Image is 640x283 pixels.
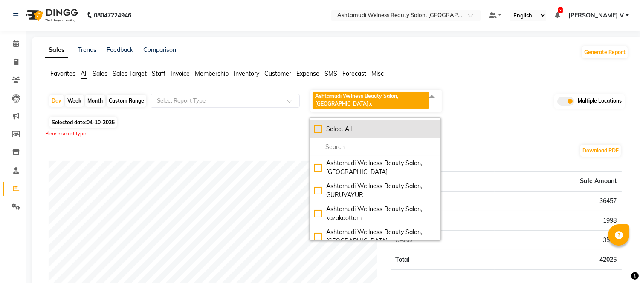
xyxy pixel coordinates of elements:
span: Selected date: [49,117,117,128]
button: Download PDF [580,145,621,157]
span: Expense [296,70,319,77]
td: 3570 [495,231,622,250]
span: Staff [152,70,165,77]
div: Day [49,95,64,107]
input: multiselect-search [314,143,436,152]
span: Multiple Locations [578,97,622,106]
a: Trends [78,46,96,54]
div: Ashtamudi Wellness Beauty Salon, GURUVAYUR [314,182,436,200]
span: Ashtamudi Welness Beauty Salon, [GEOGRAPHIC_DATA] [315,93,398,107]
td: Total [391,250,495,270]
td: CARD [391,231,495,250]
td: 36457 [495,191,622,211]
div: Month [85,95,105,107]
span: Misc [371,70,384,77]
span: 3 [558,7,563,13]
div: Custom Range [107,95,146,107]
span: Membership [195,70,229,77]
a: Feedback [107,46,133,54]
a: 3 [555,11,560,19]
td: 42025 [495,250,622,270]
div: Select All [314,125,436,134]
span: Forecast [342,70,366,77]
a: Comparison [143,46,176,54]
span: All [81,70,87,77]
span: Sales Target [113,70,147,77]
span: SMS [324,70,337,77]
span: Sales [93,70,107,77]
span: 04-10-2025 [87,119,115,126]
div: Ashtamudi Wellness Beauty Salon, [GEOGRAPHIC_DATA] [314,159,436,177]
td: PHONEPE [391,191,495,211]
div: Ashtamudi Wellness Beauty Salon, [GEOGRAPHIC_DATA] [314,228,436,246]
img: logo [22,3,80,27]
a: Sales [45,43,68,58]
div: Please select type [45,130,628,137]
span: Inventory [234,70,259,77]
a: x [368,100,372,107]
span: Invoice [171,70,190,77]
th: Sale Amount [495,172,622,192]
div: Ashtamudi Wellness Beauty Salon, kazakoottam [314,205,436,223]
b: 08047224946 [94,3,131,27]
button: Generate Report [582,46,628,58]
span: Favorites [50,70,75,77]
td: 1998 [495,211,622,231]
th: Type [391,172,495,192]
td: CASH [391,211,495,231]
span: [PERSON_NAME] V [568,11,624,20]
div: Week [65,95,84,107]
span: Customer [264,70,291,77]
